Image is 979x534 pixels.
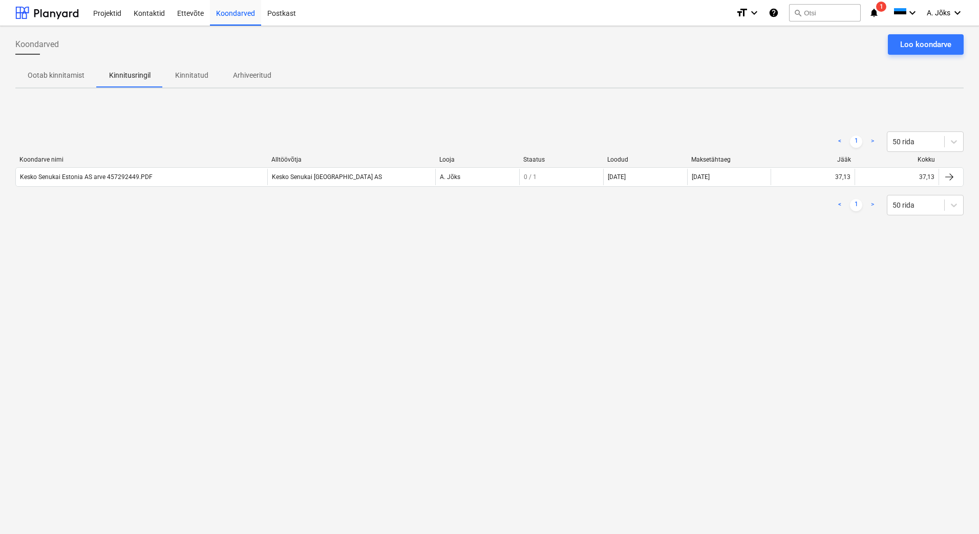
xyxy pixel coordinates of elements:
div: Loodud [607,156,683,163]
i: keyboard_arrow_down [748,7,760,19]
div: Loo koondarve [900,38,951,51]
p: Arhiveeritud [233,70,271,81]
p: Kinnitusringil [109,70,151,81]
div: [DATE] [687,169,771,185]
button: Loo koondarve [888,34,964,55]
div: Kesko Senukai Estonia AS arve 457292449.PDF [20,173,153,181]
div: 37,13 [835,173,850,181]
span: A. Jõks [927,9,950,17]
div: [DATE] [608,173,626,181]
iframe: Chat Widget [928,485,979,534]
i: Abikeskus [769,7,779,19]
button: Otsi [789,4,861,21]
a: Next page [866,199,879,211]
a: Previous page [834,136,846,148]
span: 0 / 1 [524,173,537,181]
span: Koondarved [15,38,59,51]
div: 37,13 [919,173,934,181]
i: format_size [736,7,748,19]
a: Next page [866,136,879,148]
i: notifications [869,7,879,19]
a: Page 1 is your current page [850,136,862,148]
i: keyboard_arrow_down [951,7,964,19]
a: Page 1 is your current page [850,199,862,211]
span: search [794,9,802,17]
div: A. Jõks [435,169,519,185]
div: Jääk [775,156,851,163]
i: keyboard_arrow_down [906,7,919,19]
div: Koondarve nimi [19,156,263,163]
div: Maksetähtaeg [691,156,767,163]
p: Ootab kinnitamist [28,70,84,81]
a: Previous page [834,199,846,211]
p: Kinnitatud [175,70,208,81]
div: Staatus [523,156,599,163]
div: Kesko Senukai [GEOGRAPHIC_DATA] AS [267,169,435,185]
div: Alltöövõtja [271,156,431,163]
div: Kokku [859,156,935,163]
div: Looja [439,156,515,163]
span: 1 [876,2,886,12]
